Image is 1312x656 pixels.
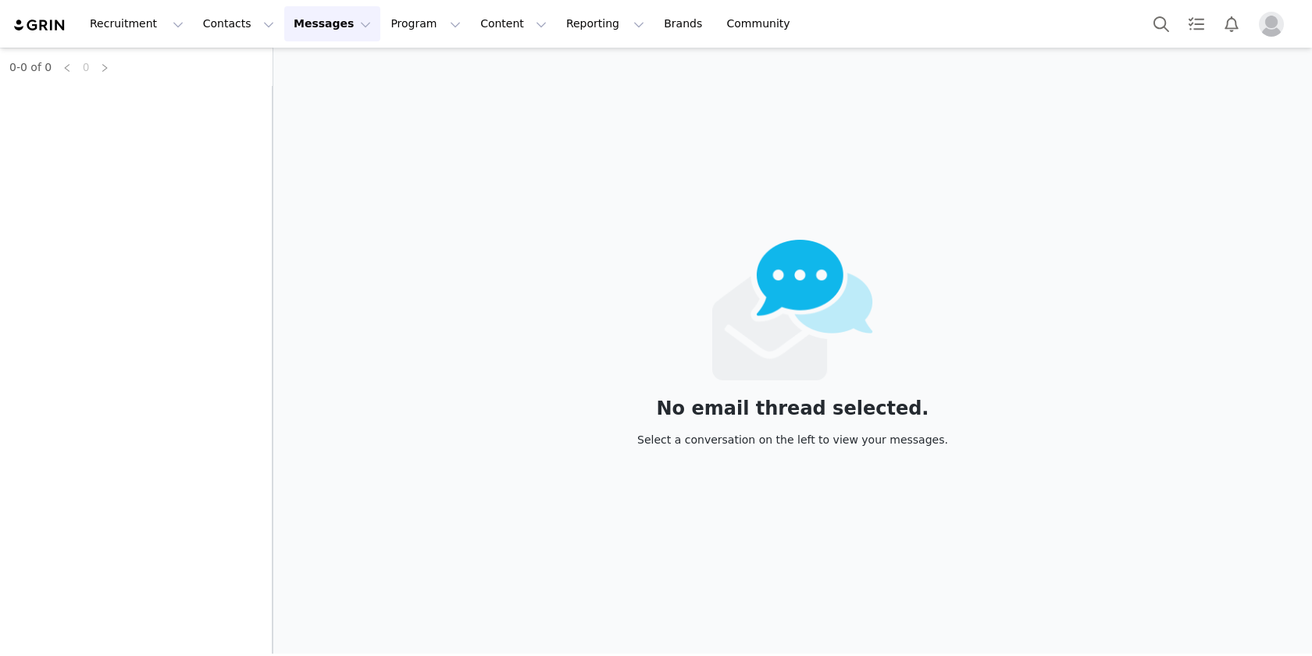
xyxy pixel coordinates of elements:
li: 0-0 of 0 [9,58,52,77]
li: 0 [77,58,95,77]
button: Search [1144,6,1178,41]
button: Content [471,6,556,41]
i: icon: left [62,63,72,73]
button: Recruitment [80,6,193,41]
img: emails-empty2x.png [712,240,874,380]
i: icon: right [100,63,109,73]
button: Notifications [1214,6,1249,41]
button: Messages [284,6,380,41]
a: Community [718,6,807,41]
img: placeholder-profile.jpg [1259,12,1284,37]
button: Reporting [557,6,654,41]
a: Brands [654,6,716,41]
button: Program [381,6,470,41]
div: Select a conversation on the left to view your messages. [637,431,948,448]
li: Next Page [95,58,114,77]
button: Profile [1250,12,1300,37]
img: grin logo [12,18,67,33]
a: 0 [77,59,94,76]
button: Contacts [194,6,283,41]
div: No email thread selected. [637,400,948,417]
li: Previous Page [58,58,77,77]
a: Tasks [1179,6,1214,41]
